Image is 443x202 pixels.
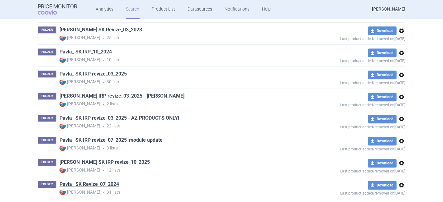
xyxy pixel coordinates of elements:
[60,159,150,166] a: [PERSON_NAME] SK IRP revize_10_2025
[368,181,397,190] button: Download
[60,93,184,99] a: [PERSON_NAME] IRP revize_03_2025 - [PERSON_NAME]
[38,10,66,15] span: COGVIO
[100,57,107,63] i: •
[60,57,66,63] img: SK
[60,181,119,189] h1: Pavla_ SK Revize_07_2024
[60,79,295,85] p: 30 lists
[60,159,150,167] h1: Pavla_ SK IRP revize_10_2025
[60,189,295,195] p: 31 lists
[60,145,66,151] img: SK
[60,57,100,63] strong: [PERSON_NAME]
[60,181,119,188] a: Pavla_ SK Revize_07_2024
[60,115,179,123] h1: Pavla_ SK IRP revize_03_2025 - AZ PRODUCTS ONLY!
[100,35,107,41] i: •
[295,123,405,129] p: Last product added/removed on
[60,26,142,33] a: [PERSON_NAME] SK Revize_03_2023
[60,34,66,41] img: SK
[295,190,405,195] p: Last product added/removed on
[60,167,295,173] p: 12 lists
[100,79,107,85] i: •
[60,145,295,151] p: 3 lists
[38,115,56,122] p: FOLDER
[100,145,107,152] i: •
[60,189,66,195] img: SK
[368,137,397,145] button: Download
[60,57,295,63] p: 10 lists
[60,93,184,101] h1: Pavla_ SK IRP revize_03_2025 - ALEXION
[38,26,56,33] p: FOLDER
[295,145,405,151] p: Last product added/removed on
[295,79,405,85] p: Last product added/removed on
[394,169,405,173] strong: [DATE]
[60,167,66,173] img: SK
[60,34,100,41] strong: [PERSON_NAME]
[100,123,107,130] i: •
[60,26,142,34] h1: Pavel_ SK Revize_03_2023
[60,79,66,85] img: SK
[368,159,397,168] button: Download
[394,37,405,41] strong: [DATE]
[394,147,405,151] strong: [DATE]
[60,101,100,107] strong: [PERSON_NAME]
[60,123,295,129] p: 22 lists
[60,34,295,41] p: 25 lists
[38,71,56,77] p: FOLDER
[295,101,405,107] p: Last product added/removed on
[100,190,107,196] i: •
[60,189,100,195] strong: [PERSON_NAME]
[38,48,56,55] p: FOLDER
[60,167,100,173] strong: [PERSON_NAME]
[38,93,56,99] p: FOLDER
[394,125,405,129] strong: [DATE]
[60,137,163,145] h1: Pavla_ SK IRP revize_07_2025_module update
[60,123,100,129] strong: [PERSON_NAME]
[368,115,397,123] button: Download
[60,101,295,107] p: 2 lists
[38,3,77,10] strong: Price Monitor
[368,48,397,57] button: Download
[100,168,107,174] i: •
[38,159,56,166] p: FOLDER
[60,123,66,129] img: SK
[38,137,56,144] p: FOLDER
[60,48,112,57] h1: Pavla_ SK IRP_10_2024
[394,191,405,195] strong: [DATE]
[100,101,107,108] i: •
[394,81,405,85] strong: [DATE]
[60,71,127,79] h1: Pavla_ SK IRP revize_03_2025
[295,168,405,173] p: Last product added/removed on
[60,137,163,144] a: Pavla_ SK IRP revize_07_2025_module update
[295,57,405,63] p: Last product added/removed on
[38,3,77,15] a: Price MonitorCOGVIO
[38,181,56,188] p: FOLDER
[368,71,397,79] button: Download
[394,103,405,107] strong: [DATE]
[368,26,397,35] button: Download
[394,59,405,63] strong: [DATE]
[60,101,66,107] img: SK
[295,35,405,41] p: Last product added/removed on
[60,79,100,85] strong: [PERSON_NAME]
[368,93,397,101] button: Download
[60,115,179,122] a: Pavla_ SK IRP revize_03_2025 - AZ PRODUCTS ONLY!
[60,145,100,151] strong: [PERSON_NAME]
[60,71,127,77] a: Pavla_ SK IRP revize_03_2025
[60,48,112,55] a: Pavla_ SK IRP_10_2024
